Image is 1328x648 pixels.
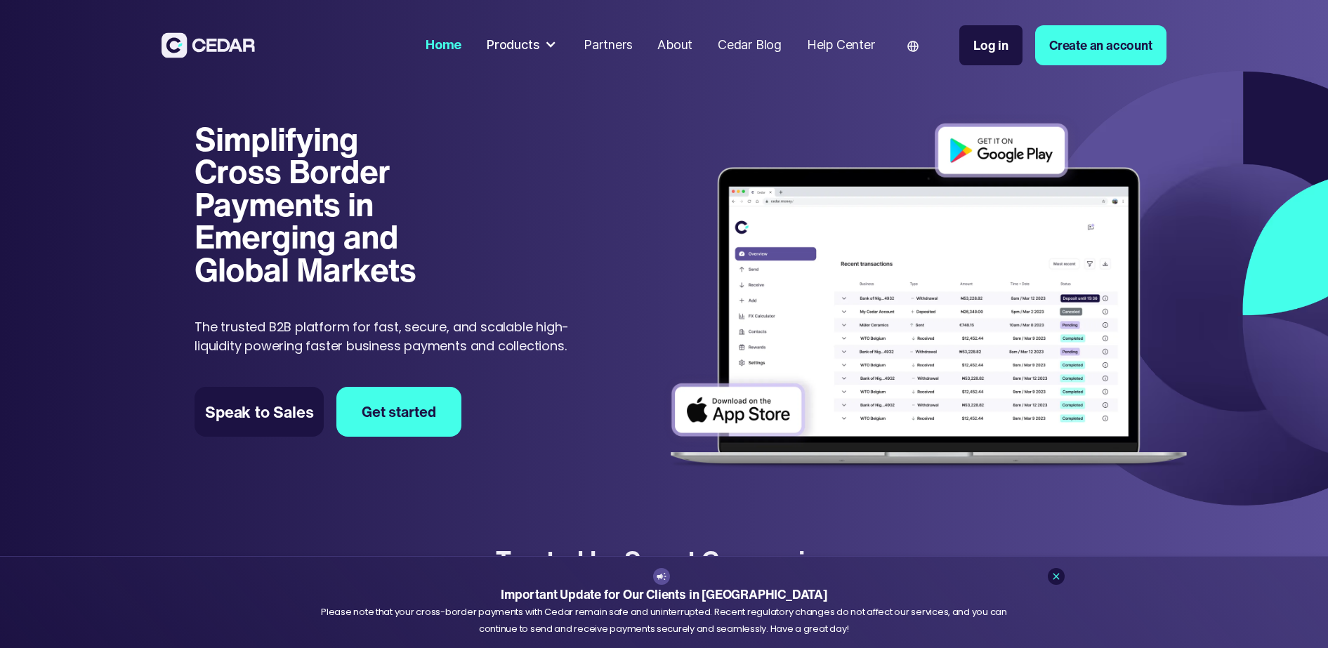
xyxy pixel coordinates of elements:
h1: Simplifying Cross Border Payments in Emerging and Global Markets [195,123,435,286]
img: Dashboard of transactions [659,113,1199,481]
a: Speak to Sales [195,387,324,437]
a: About [651,29,699,62]
div: Home [426,36,461,55]
a: Help Center [801,29,881,62]
a: Home [419,29,468,62]
div: Log in [973,36,1008,55]
img: world icon [907,41,919,52]
a: Create an account [1035,25,1166,65]
a: Partners [577,29,638,62]
div: Products [480,29,565,61]
p: The trusted B2B platform for fast, secure, and scalable high-liquidity powering faster business p... [195,317,596,355]
a: Cedar Blog [711,29,788,62]
a: Get started [336,387,461,437]
a: Log in [959,25,1023,65]
div: Partners [584,36,632,55]
div: Products [487,36,539,55]
div: About [657,36,692,55]
div: Help Center [807,36,875,55]
div: Cedar Blog [718,36,782,55]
